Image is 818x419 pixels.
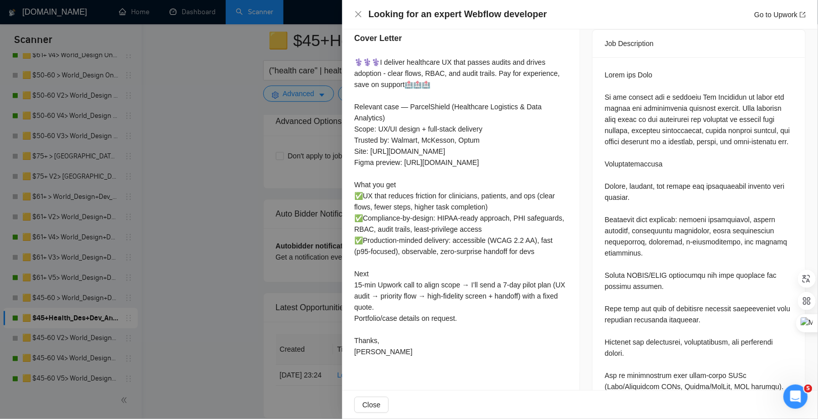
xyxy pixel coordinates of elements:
div: Job Description [605,30,793,57]
span: close [354,10,362,18]
span: 5 [804,385,812,393]
h5: Cover Letter [354,32,402,45]
a: Go to Upworkexport [754,11,806,19]
span: export [800,12,806,18]
iframe: Intercom live chat [784,385,808,409]
button: Close [354,397,389,413]
h4: Looking for an expert Webflow developer [369,8,547,21]
span: Close [362,399,381,410]
button: Close [354,10,362,19]
div: ⚕️⚕️⚕️I deliver healthcare UX that passes audits and drives adoption - clear flows, RBAC, and aud... [354,57,567,357]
